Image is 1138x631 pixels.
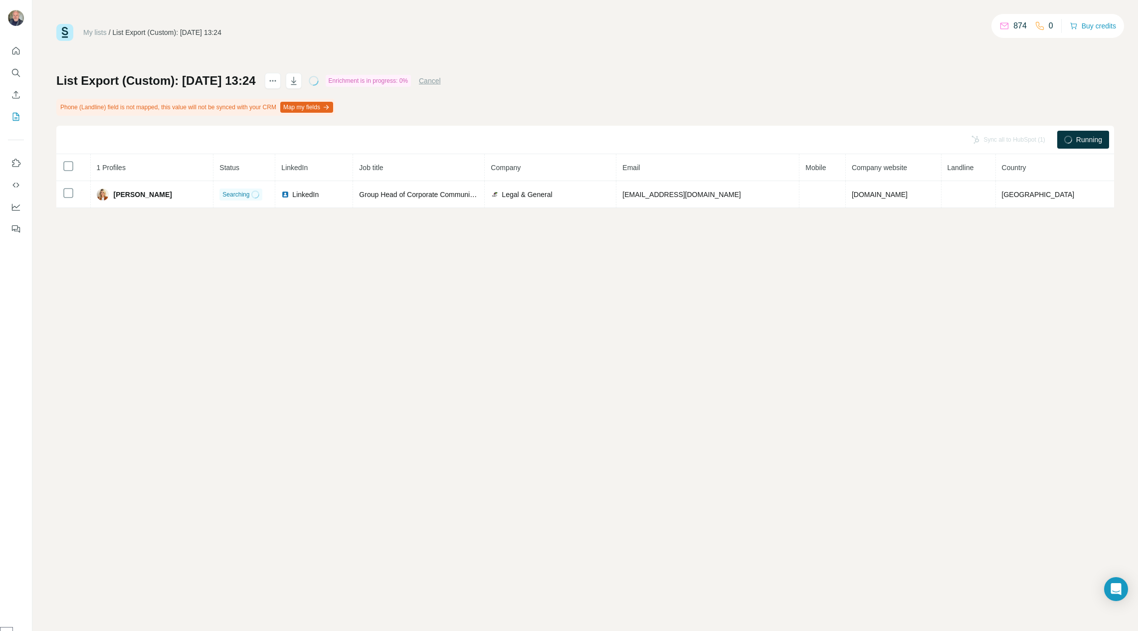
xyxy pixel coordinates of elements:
[1002,164,1026,172] span: Country
[56,99,335,116] div: Phone (Landline) field is not mapped, this value will not be synced with your CRM
[8,86,24,104] button: Enrich CSV
[491,191,499,199] img: company-logo
[359,164,383,172] span: Job title
[281,191,289,199] img: LinkedIn logo
[852,164,907,172] span: Company website
[1070,19,1116,33] button: Buy credits
[113,27,221,37] div: List Export (Custom): [DATE] 13:24
[97,189,109,201] img: Avatar
[109,27,111,37] li: /
[852,191,908,199] span: [DOMAIN_NAME]
[83,28,107,36] a: My lists
[326,75,411,87] div: Enrichment is in progress: 0%
[1104,577,1128,601] div: Open Intercom Messenger
[8,108,24,126] button: My lists
[1002,191,1075,199] span: [GEOGRAPHIC_DATA]
[622,191,741,199] span: [EMAIL_ADDRESS][DOMAIN_NAME]
[219,164,239,172] span: Status
[8,10,24,26] img: Avatar
[114,190,172,200] span: [PERSON_NAME]
[502,190,552,200] span: Legal & General
[222,190,249,199] span: Searching
[292,190,319,200] span: LinkedIn
[281,164,308,172] span: LinkedIn
[8,42,24,60] button: Quick start
[622,164,640,172] span: Email
[8,64,24,82] button: Search
[280,102,333,113] button: Map my fields
[8,220,24,238] button: Feedback
[805,164,826,172] span: Mobile
[97,164,126,172] span: 1 Profiles
[265,73,281,89] button: actions
[491,164,521,172] span: Company
[56,73,256,89] h1: List Export (Custom): [DATE] 13:24
[359,191,521,199] span: Group Head of Corporate Communications & Issues
[1076,135,1102,145] span: Running
[1049,20,1053,32] p: 0
[8,176,24,194] button: Use Surfe API
[56,24,73,41] img: Surfe Logo
[948,164,974,172] span: Landline
[1013,20,1027,32] p: 874
[419,76,441,86] button: Cancel
[8,154,24,172] button: Use Surfe on LinkedIn
[8,198,24,216] button: Dashboard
